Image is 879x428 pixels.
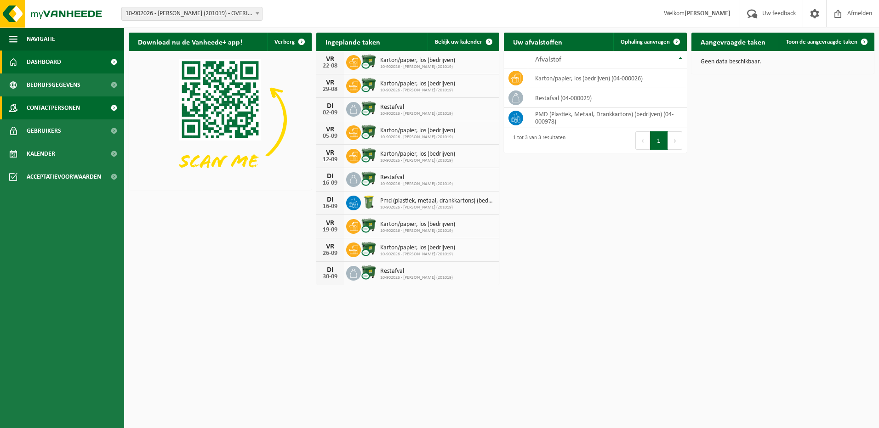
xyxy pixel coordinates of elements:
[380,228,455,234] span: 10-902026 - [PERSON_NAME] (201019)
[122,7,262,20] span: 10-902026 - AVA OVERIJSE (201019) - OVERIJSE
[321,250,339,257] div: 26-09
[321,266,339,274] div: DI
[685,10,731,17] strong: [PERSON_NAME]
[504,33,571,51] h2: Uw afvalstoffen
[321,133,339,140] div: 05-09
[361,241,377,257] img: WB-1100-CU
[650,131,668,150] button: 1
[380,135,455,140] span: 10-902026 - [PERSON_NAME] (201019)
[361,147,377,163] img: WB-1100-CU
[321,63,339,69] div: 22-08
[508,130,565,151] div: 1 tot 3 van 3 resultaten
[380,111,453,117] span: 10-902026 - [PERSON_NAME] (201019)
[321,180,339,186] div: 16-09
[428,33,498,51] a: Bekijk uw kalender
[613,33,686,51] a: Ophaling aanvragen
[380,252,455,257] span: 10-902026 - [PERSON_NAME] (201019)
[380,88,455,93] span: 10-902026 - [PERSON_NAME] (201019)
[321,203,339,210] div: 16-09
[635,131,650,150] button: Previous
[380,205,495,210] span: 10-902026 - [PERSON_NAME] (201019)
[361,265,377,280] img: WB-1100-CU
[786,39,857,45] span: Toon de aangevraagde taken
[27,119,61,142] span: Gebruikers
[321,227,339,233] div: 19-09
[528,88,687,108] td: restafval (04-000029)
[321,102,339,110] div: DI
[129,33,251,51] h2: Download nu de Vanheede+ app!
[316,33,389,51] h2: Ingeplande taken
[361,124,377,140] img: WB-1100-CU
[361,194,377,210] img: WB-0240-HPE-GN-50
[380,181,453,187] span: 10-902026 - [PERSON_NAME] (201019)
[380,268,453,275] span: Restafval
[380,197,495,205] span: Pmd (plastiek, metaal, drankkartons) (bedrijven)
[321,126,339,133] div: VR
[528,108,687,128] td: PMD (Plastiek, Metaal, Drankkartons) (bedrijven) (04-000978)
[380,275,453,281] span: 10-902026 - [PERSON_NAME] (201019)
[321,86,339,93] div: 29-08
[691,33,775,51] h2: Aangevraagde taken
[361,101,377,116] img: WB-1100-CU
[27,73,80,96] span: Bedrijfsgegevens
[435,39,482,45] span: Bekijk uw kalender
[668,131,682,150] button: Next
[27,96,80,119] span: Contactpersonen
[535,56,561,63] span: Afvalstof
[321,110,339,116] div: 02-09
[321,79,339,86] div: VR
[380,174,453,181] span: Restafval
[121,7,263,21] span: 10-902026 - AVA OVERIJSE (201019) - OVERIJSE
[779,33,873,51] a: Toon de aangevraagde taken
[621,39,670,45] span: Ophaling aanvragen
[27,28,55,51] span: Navigatie
[361,54,377,69] img: WB-1100-CU
[380,151,455,158] span: Karton/papier, los (bedrijven)
[27,51,61,73] span: Dashboard
[380,127,455,135] span: Karton/papier, los (bedrijven)
[380,221,455,228] span: Karton/papier, los (bedrijven)
[129,51,312,188] img: Download de VHEPlus App
[380,104,453,111] span: Restafval
[321,173,339,180] div: DI
[380,244,455,252] span: Karton/papier, los (bedrijven)
[321,196,339,203] div: DI
[701,59,865,65] p: Geen data beschikbaar.
[274,39,295,45] span: Verberg
[361,77,377,93] img: WB-1100-CU
[321,56,339,63] div: VR
[321,274,339,280] div: 30-09
[321,243,339,250] div: VR
[27,142,55,165] span: Kalender
[380,158,455,163] span: 10-902026 - [PERSON_NAME] (201019)
[321,149,339,157] div: VR
[380,57,455,64] span: Karton/papier, los (bedrijven)
[267,33,311,51] button: Verberg
[528,68,687,88] td: karton/papier, los (bedrijven) (04-000026)
[361,171,377,186] img: WB-1100-CU
[380,64,455,70] span: 10-902026 - [PERSON_NAME] (201019)
[27,165,101,188] span: Acceptatievoorwaarden
[380,80,455,88] span: Karton/papier, los (bedrijven)
[321,157,339,163] div: 12-09
[321,220,339,227] div: VR
[361,218,377,233] img: WB-1100-CU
